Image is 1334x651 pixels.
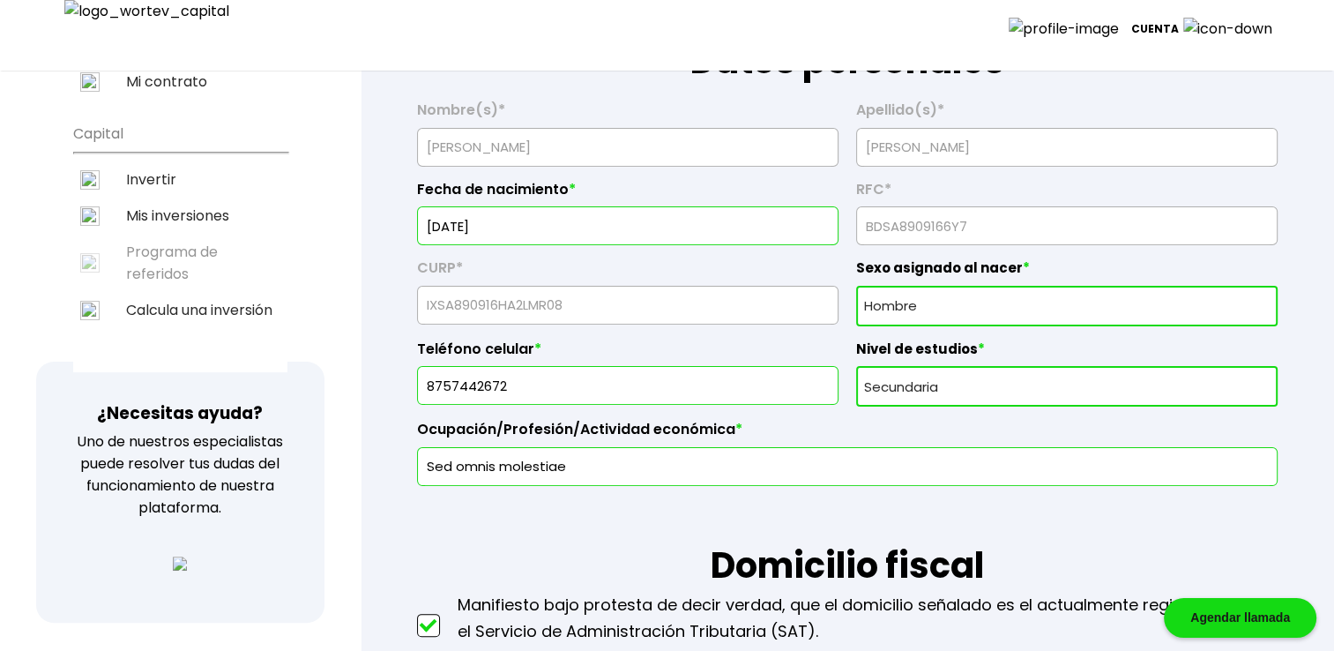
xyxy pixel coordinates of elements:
[73,292,287,328] a: Calcula una inversión
[417,421,1278,447] label: Ocupación/Profesión/Actividad económica
[417,101,838,128] label: Nombre(s)
[80,301,100,320] img: calculadora-icon.svg
[856,259,1278,286] label: Sexo asignado al nacer
[417,181,838,207] label: Fecha de nacimiento
[1164,598,1316,638] div: Agendar llamada
[417,340,838,367] label: Teléfono celular
[97,400,263,426] h3: ¿Necesitas ayuda?
[856,101,1278,128] label: Apellido(s)
[80,170,100,190] img: invertir-icon.svg
[1131,16,1179,42] p: Cuenta
[864,207,1270,244] input: 13 caracteres
[425,367,831,404] input: 10 dígitos
[458,592,1278,645] p: Manifiesto bajo protesta de decir verdad, que el domicilio señalado es el actualmente registrado ...
[73,64,287,100] a: Mi contrato
[73,198,287,234] a: Mis inversiones
[417,486,1278,592] h1: Domicilio fiscal
[80,72,100,92] img: contrato-icon.svg
[417,259,838,286] label: CURP
[425,207,831,244] input: DD/MM/AAAA
[856,340,1278,367] label: Nivel de estudios
[1179,18,1285,40] img: icon-down
[73,161,287,198] a: Invertir
[425,287,831,324] input: 18 caracteres
[59,430,302,519] p: Uno de nuestros especialistas puede resolver tus dudas del funcionamiento de nuestra plataforma.
[856,181,1278,207] label: RFC
[80,206,100,226] img: inversiones-icon.svg
[173,557,187,571] img: logos_whatsapp-icon.svg
[73,114,287,372] ul: Capital
[1009,18,1131,40] img: profile-image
